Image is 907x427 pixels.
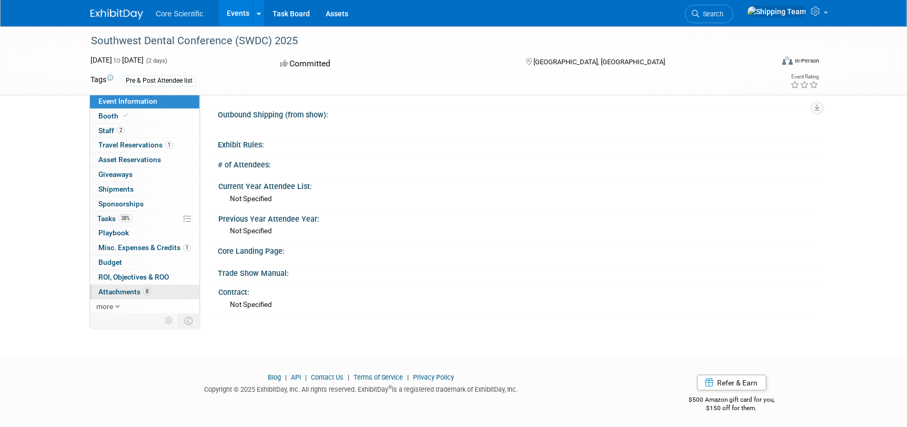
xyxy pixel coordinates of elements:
[90,270,199,284] a: ROI, Objectives & ROO
[218,265,817,279] div: Trade Show Manual:
[118,214,133,222] span: 38%
[98,258,122,266] span: Budget
[405,373,411,381] span: |
[123,113,128,118] i: Booth reservation complete
[277,55,509,73] div: Committed
[143,287,151,295] span: 8
[98,112,130,120] span: Booth
[98,126,125,135] span: Staff
[697,375,767,391] a: Refer & Earn
[90,153,199,167] a: Asset Reservations
[711,55,819,71] div: Event Format
[790,74,819,80] div: Event Rating
[97,214,133,223] span: Tasks
[87,32,757,51] div: Southwest Dental Conference (SWDC) 2025
[178,314,200,327] td: Toggle Event Tabs
[98,243,191,252] span: Misc. Expenses & Credits
[98,141,173,149] span: Travel Reservations
[90,109,199,123] a: Booth
[90,241,199,255] a: Misc. Expenses & Credits1
[533,58,665,66] span: [GEOGRAPHIC_DATA], [GEOGRAPHIC_DATA]
[183,244,191,252] span: 1
[90,167,199,182] a: Giveaways
[98,200,144,208] span: Sponsorships
[90,74,113,86] td: Tags
[123,75,196,86] div: Pre & Post Attendee list
[90,382,631,394] div: Copyright © 2025 ExhibitDay, Inc. All rights reserved. ExhibitDay is a registered trademark of Ex...
[145,57,167,64] span: (2 days)
[98,287,151,296] span: Attachments
[782,56,793,65] img: Format-Inperson.png
[291,373,301,381] a: API
[165,141,173,149] span: 1
[90,124,199,138] a: Staff2
[218,211,812,224] div: Previous Year Attendee Year:
[90,212,199,226] a: Tasks38%
[345,373,352,381] span: |
[98,229,129,237] span: Playbook
[230,300,808,310] div: Not Specified
[98,273,169,281] span: ROI, Objectives & ROO
[388,384,392,390] sup: ®
[218,157,817,170] div: # of Attendees:
[218,137,817,150] div: Exhibit Rules:
[98,155,161,164] span: Asset Reservations
[96,302,113,311] span: more
[160,314,178,327] td: Personalize Event Tab Strip
[90,9,143,19] img: ExhibitDay
[283,373,289,381] span: |
[90,138,199,152] a: Travel Reservations1
[699,10,723,18] span: Search
[218,178,812,192] div: Current Year Attendee List:
[90,197,199,211] a: Sponsorships
[90,226,199,240] a: Playbook
[90,182,199,196] a: Shipments
[112,56,122,64] span: to
[230,194,808,204] div: Not Specified
[98,97,157,105] span: Event Information
[647,389,817,413] div: $500 Amazon gift card for you,
[685,5,733,23] a: Search
[218,107,817,120] div: Outbound Shipping (from show):
[90,56,144,64] span: [DATE] [DATE]
[303,373,309,381] span: |
[90,94,199,108] a: Event Information
[218,284,812,297] div: Contract:
[747,6,807,17] img: Shipping Team
[90,300,199,314] a: more
[311,373,344,381] a: Contact Us
[794,57,819,65] div: In-Person
[647,404,817,413] div: $150 off for them.
[230,226,808,236] div: Not Specified
[218,243,817,256] div: Core Landing Page:
[90,255,199,270] a: Budget
[90,285,199,299] a: Attachments8
[117,126,125,134] span: 2
[98,185,134,193] span: Shipments
[268,373,281,381] a: Blog
[156,9,203,18] span: Core Scientific
[413,373,454,381] a: Privacy Policy
[98,170,133,178] span: Giveaways
[354,373,403,381] a: Terms of Service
